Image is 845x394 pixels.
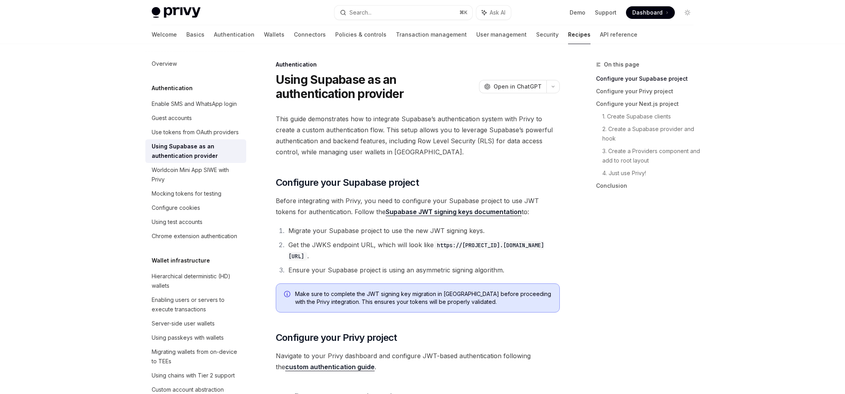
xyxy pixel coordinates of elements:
button: Toggle dark mode [681,6,694,19]
a: Enabling users or servers to execute transactions [145,293,246,316]
div: Configure cookies [152,203,200,213]
div: Using test accounts [152,217,202,227]
div: Use tokens from OAuth providers [152,128,239,137]
a: Server-side user wallets [145,316,246,331]
span: Make sure to complete the JWT signing key migration in [GEOGRAPHIC_DATA] before proceeding with t... [295,290,552,306]
a: Welcome [152,25,177,44]
h5: Wallet infrastructure [152,256,210,265]
a: Using test accounts [145,215,246,229]
a: Enable SMS and WhatsApp login [145,97,246,111]
span: Configure your Privy project [276,331,397,344]
a: Guest accounts [145,111,246,125]
div: Authentication [276,61,560,68]
a: Transaction management [396,25,467,44]
button: Search...⌘K [334,6,472,20]
div: Enable SMS and WhatsApp login [152,99,237,109]
a: Configure your Next.js project [596,98,700,110]
a: 1. Create Supabase clients [602,110,700,123]
span: Ask AI [490,9,505,17]
a: Support [595,9,617,17]
div: Server-side user wallets [152,319,215,328]
a: User management [476,25,527,44]
a: Authentication [214,25,254,44]
div: Chrome extension authentication [152,231,237,241]
a: custom authentication guide [285,363,375,371]
div: Overview [152,59,177,68]
a: Mocking tokens for testing [145,187,246,201]
a: Security [536,25,559,44]
a: 4. Just use Privy! [602,167,700,179]
a: Chrome extension authentication [145,229,246,243]
a: Policies & controls [335,25,386,44]
a: Migrating wallets from on-device to TEEs [145,345,246,368]
a: Supabase JWT signing keys documentation [386,208,522,216]
h1: Using Supabase as an authentication provider [276,72,476,101]
span: Dashboard [632,9,663,17]
li: Migrate your Supabase project to use the new JWT signing keys. [286,225,560,236]
span: Navigate to your Privy dashboard and configure JWT-based authentication following the . [276,350,560,372]
a: Configure cookies [145,201,246,215]
a: Using passkeys with wallets [145,331,246,345]
div: Guest accounts [152,113,192,123]
a: Basics [186,25,204,44]
a: 2. Create a Supabase provider and hook [602,123,700,145]
h5: Authentication [152,83,193,93]
a: Recipes [568,25,591,44]
span: Configure your Supabase project [276,176,419,189]
a: Use tokens from OAuth providers [145,125,246,139]
div: Using passkeys with wallets [152,333,224,342]
a: Demo [570,9,585,17]
a: Connectors [294,25,326,44]
div: Hierarchical deterministic (HD) wallets [152,272,241,290]
div: Mocking tokens for testing [152,189,221,198]
div: Worldcoin Mini App SIWE with Privy [152,165,241,184]
li: Get the JWKS endpoint URL, which will look like . [286,239,560,261]
span: Before integrating with Privy, you need to configure your Supabase project to use JWT tokens for ... [276,195,560,217]
a: Worldcoin Mini App SIWE with Privy [145,163,246,187]
a: 3. Create a Providers component and add to root layout [602,145,700,167]
a: Hierarchical deterministic (HD) wallets [145,269,246,293]
a: Using chains with Tier 2 support [145,368,246,383]
a: Wallets [264,25,284,44]
span: On this page [604,60,639,69]
span: This guide demonstrates how to integrate Supabase’s authentication system with Privy to create a ... [276,113,560,157]
a: Using Supabase as an authentication provider [145,139,246,163]
a: Dashboard [626,6,675,19]
a: API reference [600,25,637,44]
button: Open in ChatGPT [479,80,546,93]
div: Using chains with Tier 2 support [152,371,235,380]
div: Migrating wallets from on-device to TEEs [152,347,241,366]
a: Configure your Privy project [596,85,700,98]
img: light logo [152,7,201,18]
div: Using Supabase as an authentication provider [152,142,241,161]
div: Search... [349,8,371,17]
div: Enabling users or servers to execute transactions [152,295,241,314]
span: ⌘ K [459,9,468,16]
a: Conclusion [596,179,700,192]
li: Ensure your Supabase project is using an asymmetric signing algorithm. [286,265,560,276]
button: Ask AI [476,6,511,20]
svg: Info [284,291,292,299]
a: Overview [145,57,246,71]
span: Open in ChatGPT [494,83,542,91]
a: Configure your Supabase project [596,72,700,85]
